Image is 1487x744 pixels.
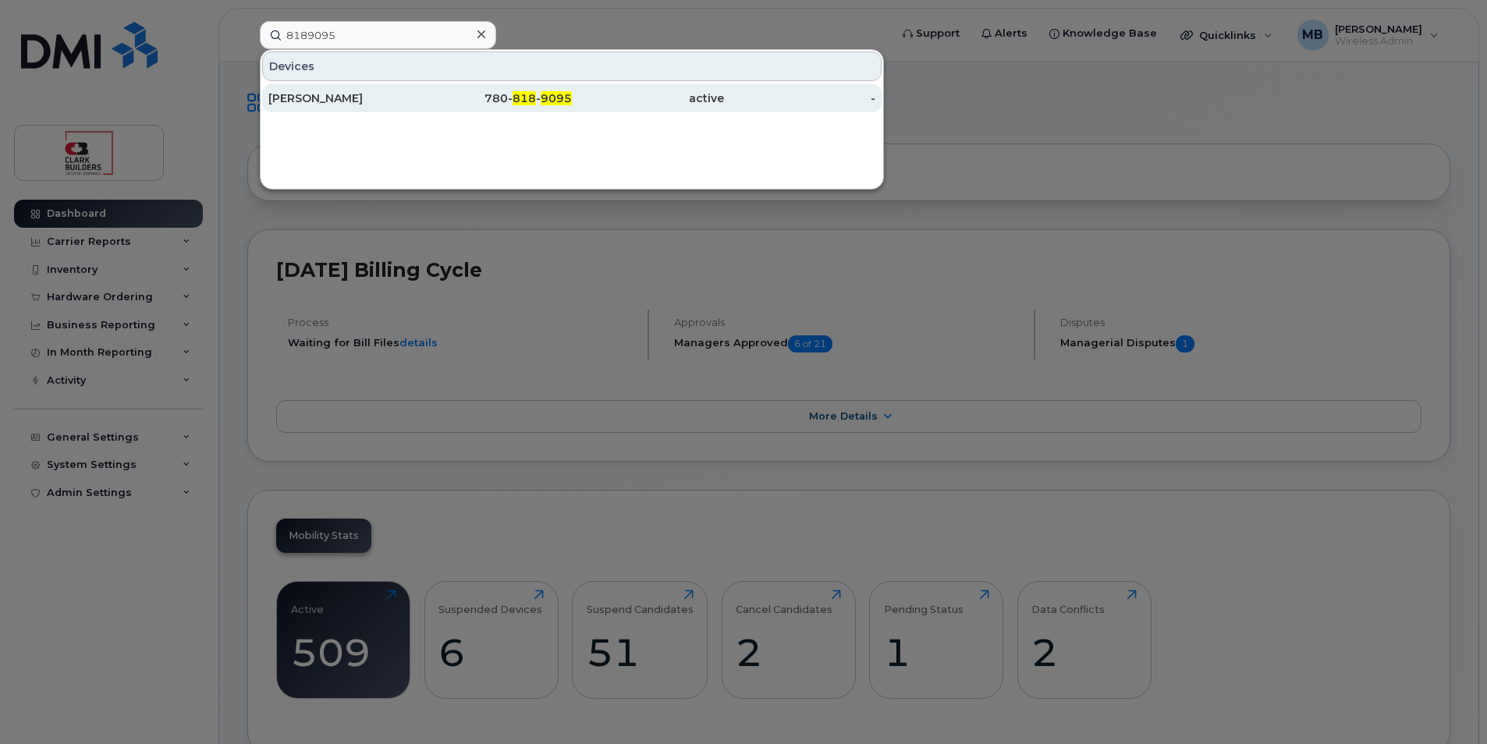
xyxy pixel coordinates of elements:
[268,90,421,106] div: [PERSON_NAME]
[262,51,882,81] div: Devices
[1419,676,1475,732] iframe: Messenger Launcher
[513,91,536,105] span: 818
[421,90,573,106] div: 780- -
[572,90,724,106] div: active
[724,90,876,106] div: -
[262,84,882,112] a: [PERSON_NAME]780-818-9095active-
[541,91,572,105] span: 9095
